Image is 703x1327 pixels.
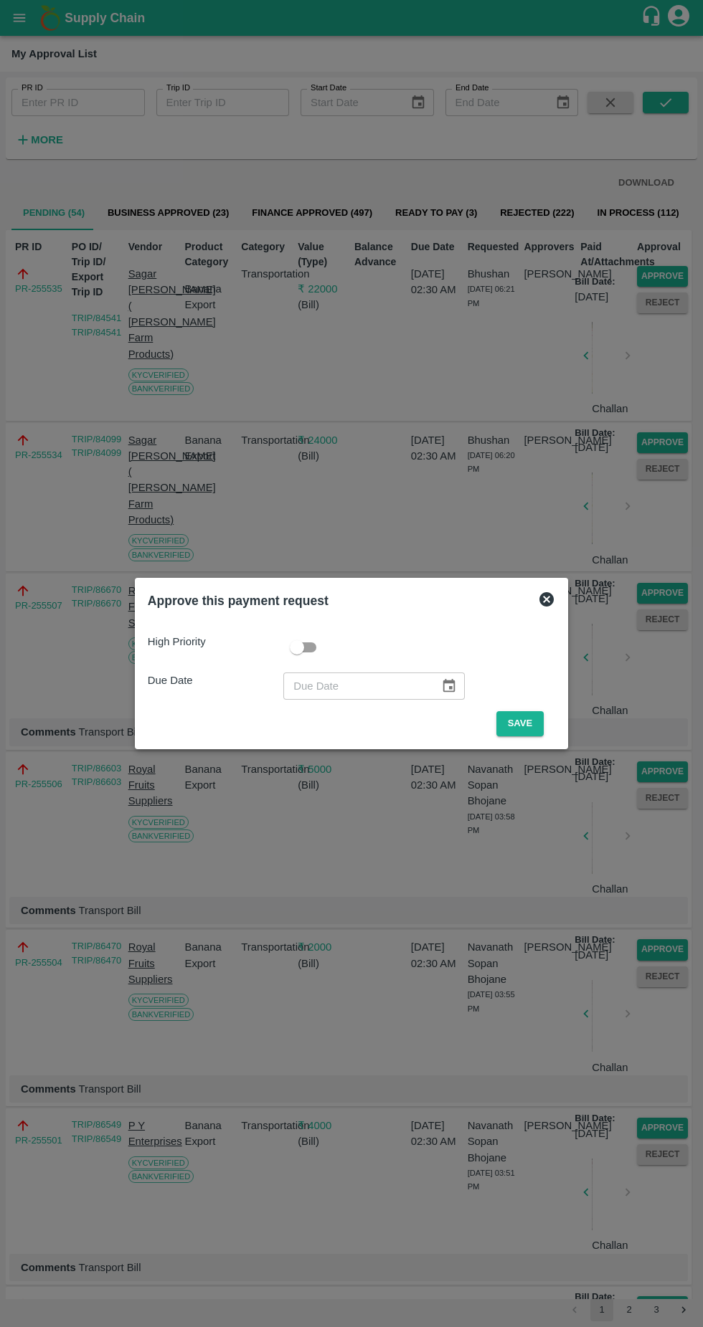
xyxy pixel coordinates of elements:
[435,672,463,700] button: Choose date
[148,672,283,688] p: Due Date
[496,711,544,736] button: Save
[283,672,430,700] input: Due Date
[148,634,283,650] p: High Priority
[148,594,329,608] b: Approve this payment request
